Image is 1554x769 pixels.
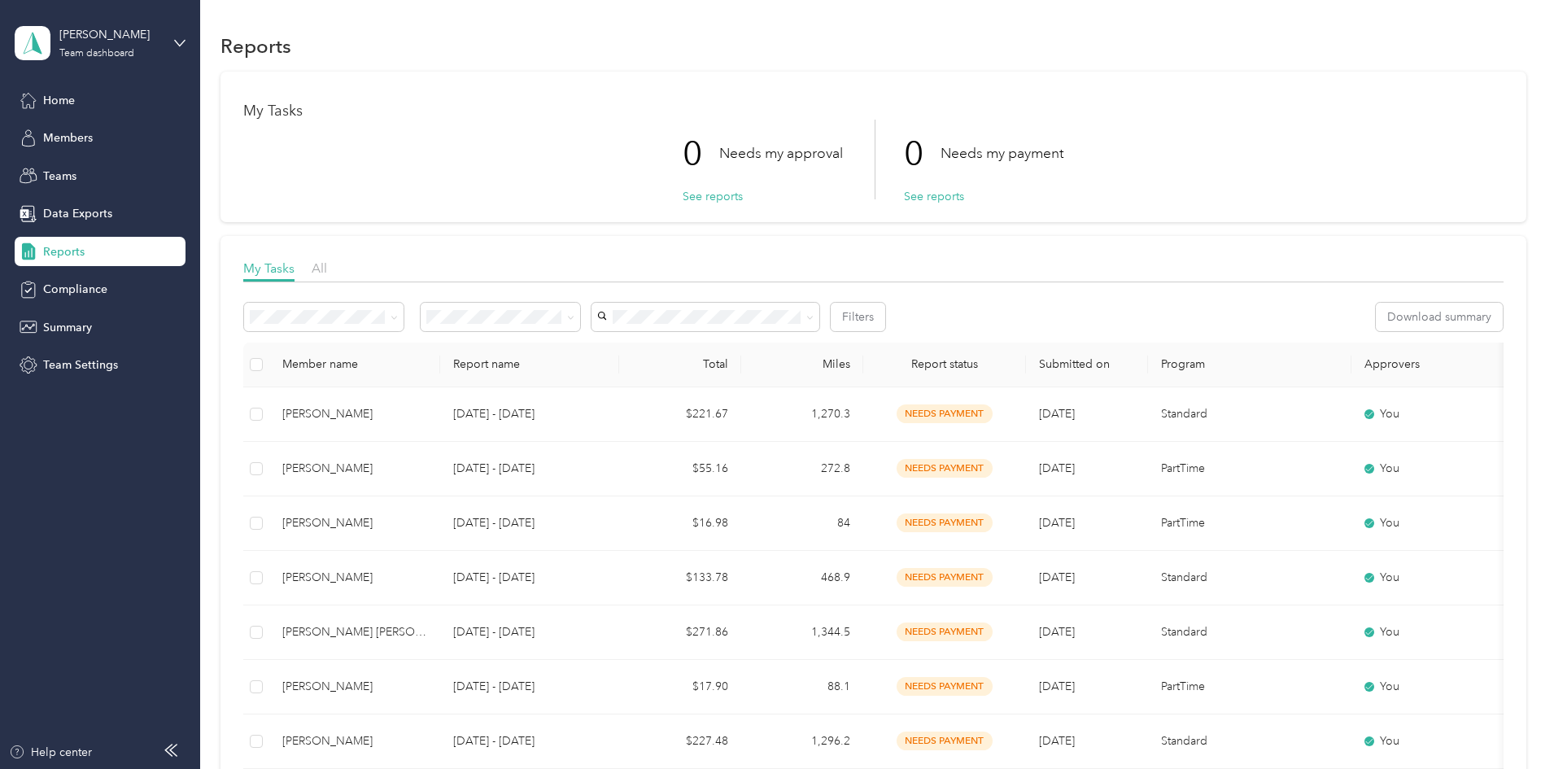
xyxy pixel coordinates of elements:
[1039,516,1075,530] span: [DATE]
[269,343,440,387] th: Member name
[43,168,76,185] span: Teams
[43,92,75,109] span: Home
[1039,461,1075,475] span: [DATE]
[282,514,427,532] div: [PERSON_NAME]
[1148,442,1351,496] td: PartTime
[1161,623,1338,641] p: Standard
[282,460,427,478] div: [PERSON_NAME]
[741,605,863,660] td: 1,344.5
[59,26,161,43] div: [PERSON_NAME]
[243,260,295,276] span: My Tasks
[897,404,993,423] span: needs payment
[897,568,993,587] span: needs payment
[1148,387,1351,442] td: Standard
[683,120,719,188] p: 0
[897,732,993,750] span: needs payment
[741,442,863,496] td: 272.8
[453,460,606,478] p: [DATE] - [DATE]
[1148,496,1351,551] td: PartTime
[1148,714,1351,769] td: Standard
[741,660,863,714] td: 88.1
[1364,623,1501,641] div: You
[754,357,850,371] div: Miles
[1026,343,1148,387] th: Submitted on
[282,357,427,371] div: Member name
[1463,678,1554,769] iframe: Everlance-gr Chat Button Frame
[897,677,993,696] span: needs payment
[9,744,92,761] button: Help center
[1376,303,1503,331] button: Download summary
[619,442,741,496] td: $55.16
[220,37,291,55] h1: Reports
[619,496,741,551] td: $16.98
[1161,460,1338,478] p: PartTime
[440,343,619,387] th: Report name
[1364,678,1501,696] div: You
[43,281,107,298] span: Compliance
[632,357,728,371] div: Total
[282,405,427,423] div: [PERSON_NAME]
[619,551,741,605] td: $133.78
[941,143,1063,164] p: Needs my payment
[453,732,606,750] p: [DATE] - [DATE]
[453,678,606,696] p: [DATE] - [DATE]
[453,569,606,587] p: [DATE] - [DATE]
[897,513,993,532] span: needs payment
[282,678,427,696] div: [PERSON_NAME]
[1148,551,1351,605] td: Standard
[1364,732,1501,750] div: You
[619,605,741,660] td: $271.86
[1148,660,1351,714] td: PartTime
[1148,343,1351,387] th: Program
[619,714,741,769] td: $227.48
[897,623,993,641] span: needs payment
[282,623,427,641] div: [PERSON_NAME] [PERSON_NAME]
[1364,405,1501,423] div: You
[243,103,1504,120] h1: My Tasks
[1039,570,1075,584] span: [DATE]
[312,260,327,276] span: All
[1039,407,1075,421] span: [DATE]
[1039,734,1075,748] span: [DATE]
[619,660,741,714] td: $17.90
[1039,625,1075,639] span: [DATE]
[741,551,863,605] td: 468.9
[282,569,427,587] div: [PERSON_NAME]
[1161,405,1338,423] p: Standard
[43,129,93,146] span: Members
[453,514,606,532] p: [DATE] - [DATE]
[904,120,941,188] p: 0
[1161,569,1338,587] p: Standard
[904,188,964,205] button: See reports
[741,387,863,442] td: 1,270.3
[1364,569,1501,587] div: You
[741,714,863,769] td: 1,296.2
[897,459,993,478] span: needs payment
[1148,605,1351,660] td: Standard
[43,319,92,336] span: Summary
[1039,679,1075,693] span: [DATE]
[683,188,743,205] button: See reports
[1364,460,1501,478] div: You
[831,303,885,331] button: Filters
[43,243,85,260] span: Reports
[453,405,606,423] p: [DATE] - [DATE]
[453,623,606,641] p: [DATE] - [DATE]
[619,387,741,442] td: $221.67
[59,49,134,59] div: Team dashboard
[876,357,1013,371] span: Report status
[1351,343,1514,387] th: Approvers
[1161,732,1338,750] p: Standard
[43,356,118,374] span: Team Settings
[1364,514,1501,532] div: You
[1161,678,1338,696] p: PartTime
[1161,514,1338,532] p: PartTime
[719,143,843,164] p: Needs my approval
[282,732,427,750] div: [PERSON_NAME]
[43,205,112,222] span: Data Exports
[741,496,863,551] td: 84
